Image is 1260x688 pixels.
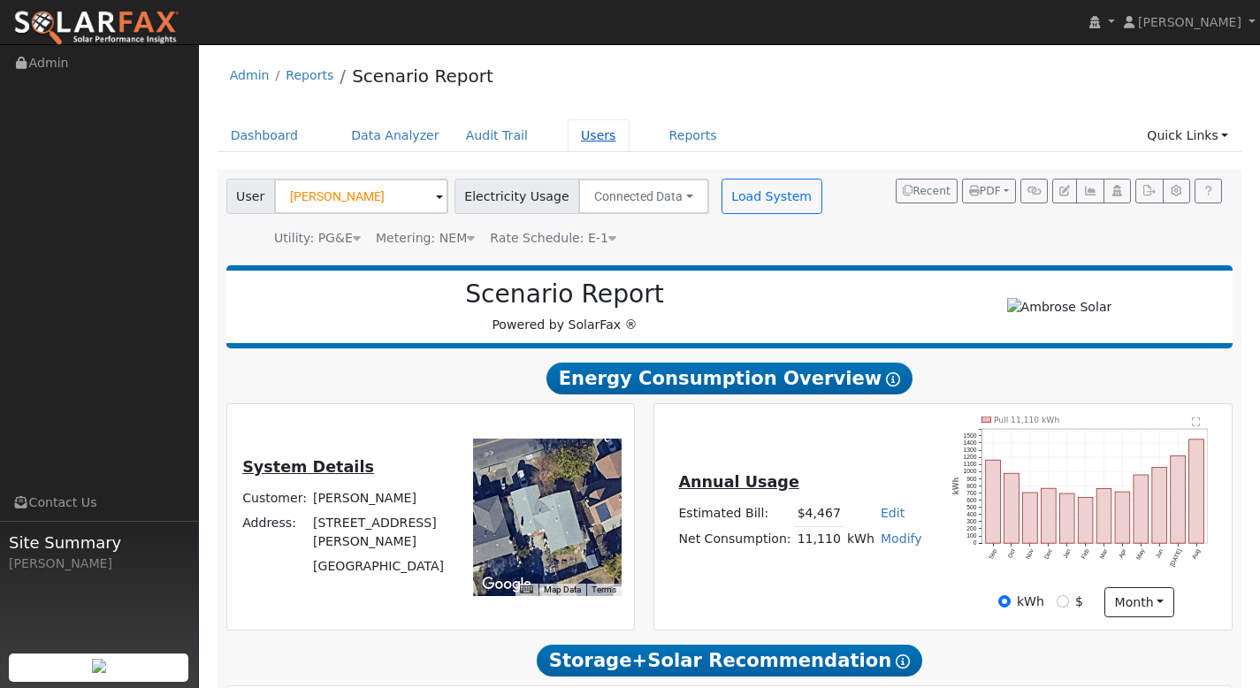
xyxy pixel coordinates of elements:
[242,458,374,476] u: System Details
[967,525,977,531] text: 200
[1118,547,1128,560] text: Apr
[881,506,905,520] a: Edit
[1135,547,1147,561] text: May
[794,526,844,552] td: 11,110
[1099,547,1110,560] text: Mar
[1020,179,1048,203] button: Generate Report Link
[240,511,310,554] td: Address:
[964,447,977,453] text: 1300
[9,531,189,554] span: Site Summary
[244,279,885,310] h2: Scenario Report
[1155,547,1165,559] text: Jun
[1135,179,1163,203] button: Export Interval Data
[967,497,977,503] text: 600
[964,454,977,460] text: 1200
[376,229,475,248] div: Metering: NEM
[967,511,977,517] text: 400
[477,573,536,596] img: Google
[1115,492,1130,543] rect: onclick=""
[1025,547,1035,560] text: Nov
[1079,498,1094,544] rect: onclick=""
[1134,119,1241,152] a: Quick Links
[592,585,616,594] a: Terms (opens in new tab)
[1152,467,1167,543] rect: onclick=""
[1075,592,1083,611] label: $
[1163,179,1190,203] button: Settings
[92,659,106,673] img: retrieve
[722,179,822,214] button: Load System
[1096,489,1111,544] rect: onclick=""
[240,485,310,510] td: Customer:
[1060,493,1075,543] rect: onclick=""
[352,65,493,87] a: Scenario Report
[678,473,798,491] u: Annual Usage
[844,526,877,552] td: kWh
[537,645,922,677] span: Storage+Solar Recommendation
[1192,417,1200,426] text: 
[998,595,1011,608] input: kWh
[490,231,616,245] span: Alias: HE1
[676,526,794,552] td: Net Consumption:
[1023,493,1038,543] rect: onclick=""
[1042,488,1057,543] rect: onclick=""
[568,119,630,152] a: Users
[1138,15,1241,29] span: [PERSON_NAME]
[964,440,977,446] text: 1400
[310,511,454,554] td: [STREET_ADDRESS][PERSON_NAME]
[286,68,333,82] a: Reports
[896,654,910,669] i: Show Help
[656,119,730,152] a: Reports
[520,584,532,596] button: Keyboard shortcuts
[310,485,454,510] td: [PERSON_NAME]
[338,119,453,152] a: Data Analyzer
[881,531,922,546] a: Modify
[1062,547,1072,559] text: Jan
[1081,547,1090,560] text: Feb
[974,539,977,546] text: 0
[226,179,275,214] span: User
[1017,592,1044,611] label: kWh
[794,501,844,526] td: $4,467
[1189,440,1204,543] rect: onclick=""
[546,363,913,394] span: Energy Consumption Overview
[310,554,454,579] td: [GEOGRAPHIC_DATA]
[986,460,1001,543] rect: onclick=""
[235,279,895,334] div: Powered by SolarFax ®
[544,584,581,596] button: Map Data
[886,372,900,386] i: Show Help
[218,119,312,152] a: Dashboard
[1007,298,1112,317] img: Ambrose Solar
[988,547,998,560] text: Sep
[964,461,977,467] text: 1100
[967,504,977,510] text: 500
[1104,587,1174,617] button: month
[962,179,1016,203] button: PDF
[967,532,977,539] text: 100
[1134,475,1149,543] rect: onclick=""
[952,477,960,494] text: kWh
[1076,179,1103,203] button: Multi-Series Graph
[1195,179,1222,203] a: Help Link
[1103,179,1131,203] button: Login As
[1171,455,1186,543] rect: onclick=""
[9,554,189,573] div: [PERSON_NAME]
[1169,547,1183,568] text: [DATE]
[1043,547,1054,560] text: Dec
[230,68,270,82] a: Admin
[578,179,709,214] button: Connected Data
[1004,473,1019,543] rect: onclick=""
[274,229,361,248] div: Utility: PG&E
[1052,179,1077,203] button: Edit User
[967,476,977,482] text: 900
[967,518,977,524] text: 300
[1057,595,1069,608] input: $
[967,490,977,496] text: 700
[454,179,579,214] span: Electricity Usage
[967,483,977,489] text: 800
[969,185,1001,197] span: PDF
[453,119,541,152] a: Audit Trail
[13,10,179,47] img: SolarFax
[477,573,536,596] a: Open this area in Google Maps (opens a new window)
[1191,547,1202,560] text: Aug
[896,179,958,203] button: Recent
